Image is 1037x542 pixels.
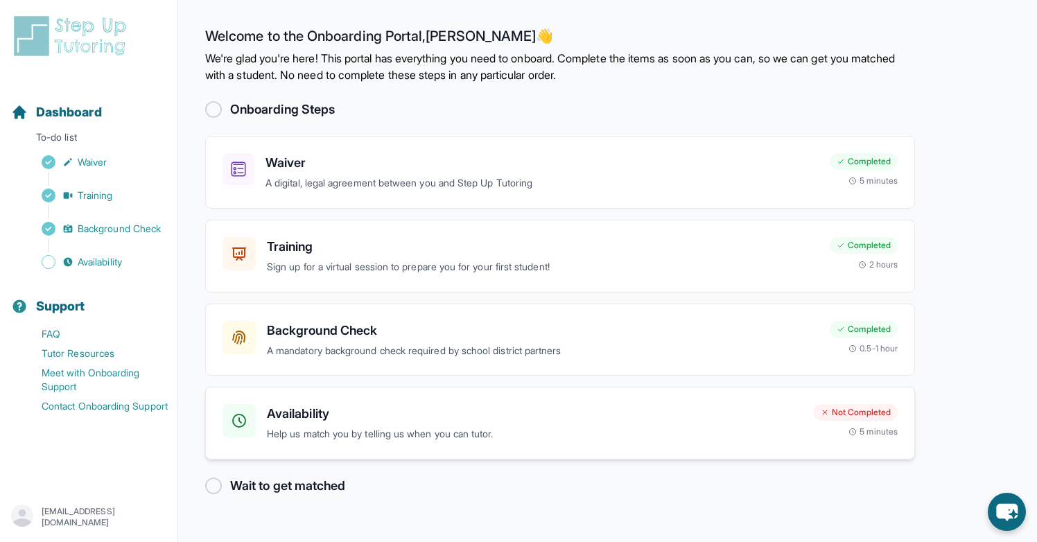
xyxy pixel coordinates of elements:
[205,304,915,376] a: Background CheckA mandatory background check required by school district partnersCompleted0.5-1 hour
[267,343,819,359] p: A mandatory background check required by school district partners
[11,252,177,272] a: Availability
[858,259,898,270] div: 2 hours
[988,493,1026,531] button: chat-button
[11,14,134,58] img: logo
[78,222,161,236] span: Background Check
[830,321,898,338] div: Completed
[11,505,166,530] button: [EMAIL_ADDRESS][DOMAIN_NAME]
[78,155,107,169] span: Waiver
[267,321,819,340] h3: Background Check
[848,426,898,437] div: 5 minutes
[205,28,915,50] h2: Welcome to the Onboarding Portal, [PERSON_NAME] 👋
[205,387,915,460] a: AvailabilityHelp us match you by telling us when you can tutor.Not Completed5 minutes
[6,80,171,128] button: Dashboard
[11,324,177,344] a: FAQ
[11,344,177,363] a: Tutor Resources
[11,219,177,238] a: Background Check
[205,50,915,83] p: We're glad you're here! This portal has everything you need to onboard. Complete the items as soo...
[6,274,171,322] button: Support
[205,220,915,292] a: TrainingSign up for a virtual session to prepare you for your first student!Completed2 hours
[848,175,898,186] div: 5 minutes
[230,100,335,119] h2: Onboarding Steps
[814,404,898,421] div: Not Completed
[36,297,85,316] span: Support
[848,343,898,354] div: 0.5-1 hour
[830,153,898,170] div: Completed
[267,404,803,423] h3: Availability
[267,426,803,442] p: Help us match you by telling us when you can tutor.
[11,363,177,396] a: Meet with Onboarding Support
[205,136,915,209] a: WaiverA digital, legal agreement between you and Step Up TutoringCompleted5 minutes
[11,103,102,122] a: Dashboard
[78,255,122,269] span: Availability
[11,152,177,172] a: Waiver
[11,396,177,416] a: Contact Onboarding Support
[265,153,819,173] h3: Waiver
[267,237,819,256] h3: Training
[830,237,898,254] div: Completed
[6,130,171,150] p: To-do list
[230,476,345,496] h2: Wait to get matched
[78,189,113,202] span: Training
[265,175,819,191] p: A digital, legal agreement between you and Step Up Tutoring
[36,103,102,122] span: Dashboard
[11,186,177,205] a: Training
[42,506,166,528] p: [EMAIL_ADDRESS][DOMAIN_NAME]
[267,259,819,275] p: Sign up for a virtual session to prepare you for your first student!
